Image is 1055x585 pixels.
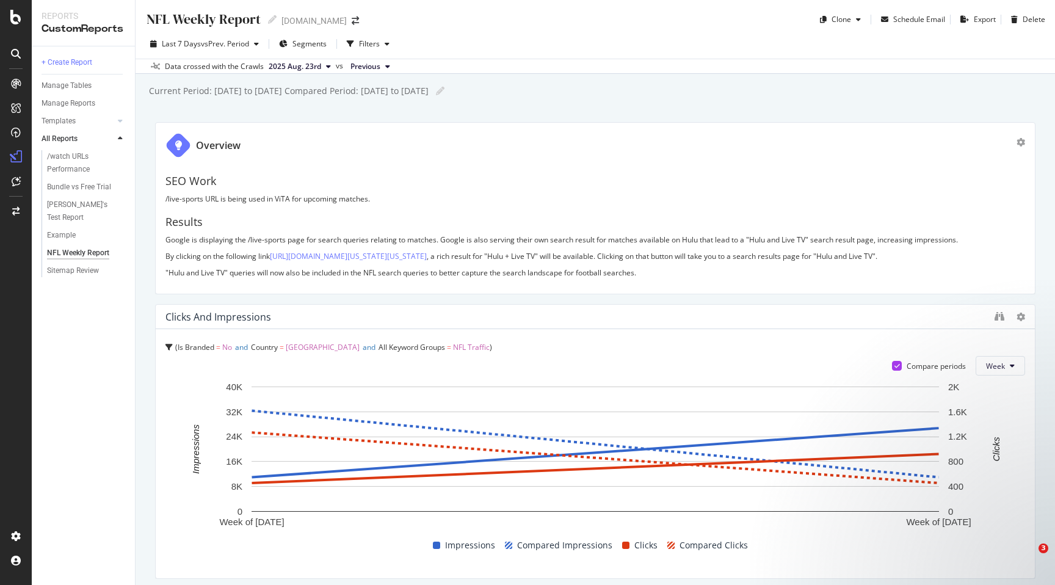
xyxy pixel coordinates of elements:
[281,15,347,27] div: [DOMAIN_NAME]
[201,38,249,49] span: vs Prev. Period
[680,538,748,553] span: Compared Clicks
[269,61,321,72] span: 2025 Aug. 23rd
[165,311,271,323] div: Clicks and Impressions
[379,342,445,352] span: All Keyword Groups
[165,267,1025,278] p: "Hulu and Live TV" queries will now also be included in the NFL search queries to better capture ...
[976,356,1025,376] button: Week
[162,38,201,49] span: Last 7 Days
[815,10,866,29] button: Clone
[832,14,851,24] div: Clone
[47,264,99,277] div: Sitemap Review
[155,122,1035,294] div: OverviewSEO Work /live-sports URL is being used in ViTA for upcoming matches. Results Google is d...
[893,14,945,24] div: Schedule Email
[948,382,959,392] text: 2K
[336,60,346,71] span: vs
[226,382,242,392] text: 40K
[1013,543,1043,573] iframe: Intercom live chat
[948,456,963,467] text: 800
[251,342,278,352] span: Country
[231,481,242,492] text: 8K
[165,234,1025,245] p: Google is displaying the /live-sports page for search queries relating to matches. Google is also...
[268,15,277,24] i: Edit report name
[907,361,966,371] div: Compare periods
[165,175,1025,187] h2: SEO Work
[986,361,1005,371] span: Week
[42,97,95,110] div: Manage Reports
[47,150,117,176] div: /watch URLs Performance
[274,34,332,54] button: Segments
[445,538,495,553] span: Impressions
[226,456,242,467] text: 16K
[42,56,126,69] a: + Create Report
[165,251,1025,261] p: By clicking on the following link , a rich result for "Hulu + Live TV" will be available. Clickin...
[948,407,967,417] text: 1.6K
[286,342,360,352] span: [GEOGRAPHIC_DATA]
[148,85,429,97] div: Current Period: [DATE] to [DATE] Compared Period: [DATE] to [DATE]
[196,139,241,153] div: Overview
[876,10,945,29] button: Schedule Email
[237,506,242,517] text: 0
[453,342,490,352] span: NFL Traffic
[42,79,126,92] a: Manage Tables
[42,97,126,110] a: Manage Reports
[165,216,1025,228] h2: Results
[292,38,327,49] span: Segments
[47,247,109,260] div: NFL Weekly Report
[991,437,1001,461] text: Clicks
[47,150,126,176] a: /watch URLs Performance
[47,181,126,194] a: Bundle vs Free Trial
[216,342,220,352] span: =
[165,380,1025,537] svg: A chart.
[359,38,380,49] div: Filters
[178,342,214,352] span: Is Branded
[47,181,111,194] div: Bundle vs Free Trial
[264,59,336,74] button: 2025 Aug. 23rd
[165,194,1025,204] p: /live-sports URL is being used in ViTA for upcoming matches.
[42,133,78,145] div: All Reports
[955,10,996,29] button: Export
[270,251,427,261] a: [URL][DOMAIN_NAME][US_STATE][US_STATE]
[280,342,284,352] span: =
[226,432,242,442] text: 24K
[190,424,201,474] text: Impressions
[517,538,612,553] span: Compared Impressions
[47,198,126,224] a: [PERSON_NAME]'s Test Report
[47,198,118,224] div: Cynthia's Test Report
[447,342,451,352] span: =
[342,34,394,54] button: Filters
[42,133,114,145] a: All Reports
[42,10,125,22] div: Reports
[219,517,284,527] text: Week of [DATE]
[948,432,967,442] text: 1.2K
[363,342,375,352] span: and
[346,59,395,74] button: Previous
[47,264,126,277] a: Sitemap Review
[42,56,92,69] div: + Create Report
[974,14,996,24] div: Export
[1023,14,1045,24] div: Delete
[145,34,264,54] button: Last 7 DaysvsPrev. Period
[47,247,126,260] a: NFL Weekly Report
[995,311,1004,321] div: binoculars
[42,115,76,128] div: Templates
[42,79,92,92] div: Manage Tables
[42,115,114,128] a: Templates
[1006,10,1045,29] button: Delete
[352,16,359,25] div: arrow-right-arrow-left
[436,87,444,95] i: Edit report name
[634,538,658,553] span: Clicks
[1017,138,1025,147] div: gear
[42,22,125,36] div: CustomReports
[226,407,242,417] text: 32K
[222,342,232,352] span: No
[47,229,76,242] div: Example
[1039,543,1048,553] span: 3
[235,342,248,352] span: and
[47,229,126,242] a: Example
[155,304,1035,579] div: Clicks and ImpressionsIs Branded = NoandCountry = [GEOGRAPHIC_DATA]andAll Keyword Groups = NFL Tr...
[145,10,261,29] div: NFL Weekly Report
[165,61,264,72] div: Data crossed with the Crawls
[350,61,380,72] span: Previous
